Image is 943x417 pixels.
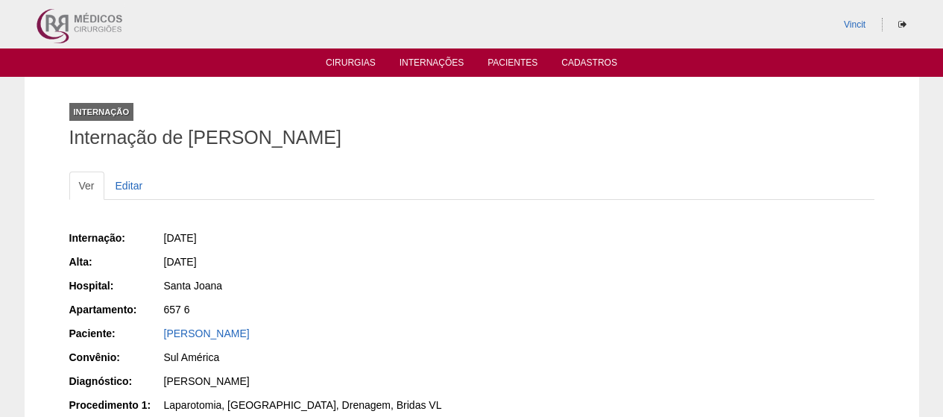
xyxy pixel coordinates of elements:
[164,327,250,339] a: [PERSON_NAME]
[844,19,865,30] a: Vincit
[69,326,163,341] div: Paciente:
[898,20,906,29] i: Sair
[69,254,163,269] div: Alta:
[164,374,461,389] div: [PERSON_NAME]
[164,232,197,244] span: [DATE]
[69,350,163,365] div: Convênio:
[164,256,197,268] span: [DATE]
[488,57,537,72] a: Pacientes
[69,374,163,389] div: Diagnóstico:
[164,398,461,413] div: Laparotomia, [GEOGRAPHIC_DATA], Drenagem, Bridas VL
[69,398,163,413] div: Procedimento 1:
[326,57,376,72] a: Cirurgias
[561,57,617,72] a: Cadastros
[164,350,461,365] div: Sul América
[69,231,163,245] div: Internação:
[69,103,134,121] div: Internação
[69,128,874,147] h1: Internação de [PERSON_NAME]
[400,57,464,72] a: Internações
[69,278,163,293] div: Hospital:
[106,172,153,200] a: Editar
[69,172,104,200] a: Ver
[164,302,461,317] div: 657 6
[164,278,461,293] div: Santa Joana
[69,302,163,317] div: Apartamento:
